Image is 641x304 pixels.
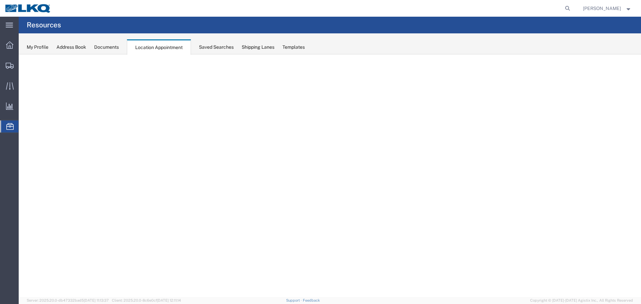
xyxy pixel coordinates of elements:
div: Saved Searches [199,44,234,51]
span: [DATE] 12:11:14 [157,298,181,302]
button: [PERSON_NAME] [583,4,632,12]
a: Feedback [303,298,320,302]
span: William Haney [583,5,621,12]
div: Documents [94,44,119,51]
div: Shipping Lanes [242,44,274,51]
span: [DATE] 11:13:37 [84,298,109,302]
div: Location Appointment [127,39,191,55]
h4: Resources [27,17,61,33]
div: Templates [282,44,305,51]
div: Address Book [56,44,86,51]
div: My Profile [27,44,48,51]
span: Copyright © [DATE]-[DATE] Agistix Inc., All Rights Reserved [530,298,633,303]
a: Support [286,298,303,302]
span: Client: 2025.20.0-8c6e0cf [112,298,181,302]
span: Server: 2025.20.0-db47332bad5 [27,298,109,302]
img: logo [5,3,51,13]
iframe: FS Legacy Container [19,54,641,297]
